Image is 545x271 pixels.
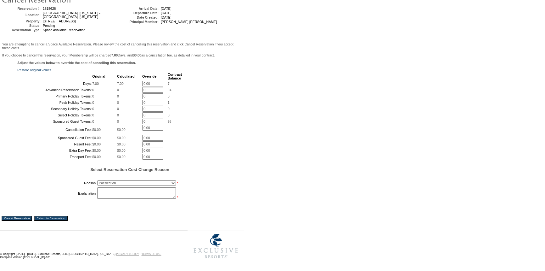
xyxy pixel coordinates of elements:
[18,154,92,160] td: Transport Fee:
[117,94,119,98] span: 0
[117,82,124,85] span: 7.00
[43,28,85,32] span: Space Available Reservation
[17,68,51,72] a: Restore original values
[111,53,118,57] b: 7.00
[168,94,170,98] span: 0
[3,19,41,23] td: Property:
[18,179,97,187] td: Reason:
[17,167,242,172] h5: Select Reservation Cost Change Reason
[92,82,99,85] span: 7.00
[18,141,92,147] td: Resort Fee:
[168,82,170,85] span: 7
[92,128,101,132] span: $0.00
[18,106,92,112] td: Secondary Holiday Tokens:
[18,81,92,86] td: Days:
[117,142,126,146] span: $0.00
[18,187,97,199] td: Explanation:
[18,93,92,99] td: Primary Holiday Tokens:
[43,19,76,23] span: [STREET_ADDRESS]
[117,88,119,92] span: 0
[142,74,156,78] b: Override
[161,15,171,19] span: [DATE]
[18,148,92,153] td: Extra Day Fee:
[2,42,242,50] p: You are attempting to cancel a Space Available Reservation. Please review the cost of cancelling ...
[43,7,56,10] span: 1818626
[18,100,92,105] td: Peak Holiday Tokens:
[168,120,171,123] span: 98
[92,113,94,117] span: 0
[92,142,101,146] span: $0.00
[92,120,94,123] span: 0
[2,216,32,221] input: Cancel Reservation
[117,136,126,140] span: $0.00
[168,73,182,80] b: Contract Balance
[43,24,55,27] span: Pending
[116,252,139,256] a: PRIVACY POLICY
[92,136,101,140] span: $0.00
[168,101,170,104] span: 1
[18,125,92,134] td: Cancellation Fee:
[168,113,170,117] span: 0
[2,53,242,57] p: If you choose to cancel this reservation, your Membership will be charged Days, and as a cancella...
[161,7,171,10] span: [DATE]
[92,88,94,92] span: 0
[92,155,101,159] span: $0.00
[161,11,171,15] span: [DATE]
[168,88,171,92] span: 94
[18,87,92,93] td: Advanced Reservation Tokens:
[117,113,119,117] span: 0
[3,7,41,10] td: Reservation #:
[121,11,159,15] td: Departure Date:
[18,135,92,141] td: Sponsored Guest Fee:
[43,11,100,19] span: [GEOGRAPHIC_DATA], [US_STATE] - [GEOGRAPHIC_DATA], [US_STATE]
[34,216,68,221] input: Return to Reservation
[168,107,170,111] span: 0
[188,230,244,262] img: Exclusive Resorts
[161,20,217,24] span: [PERSON_NAME] [PERSON_NAME]
[117,101,119,104] span: 0
[3,28,41,32] td: Reservation Type:
[133,53,141,57] b: $0.00
[92,94,94,98] span: 0
[121,7,159,10] td: Arrival Date:
[117,74,135,78] b: Calculated
[117,155,126,159] span: $0.00
[117,128,126,132] span: $0.00
[117,120,119,123] span: 0
[92,101,94,104] span: 0
[92,74,105,78] b: Original
[142,252,161,256] a: TERMS OF USE
[18,119,92,124] td: Sponsored Guest Tokens:
[92,107,94,111] span: 0
[121,15,159,19] td: Date Created:
[17,61,136,65] b: Adjust the values below to override the cost of cancelling this reservation.
[117,149,126,152] span: $0.00
[3,24,41,27] td: Status:
[18,112,92,118] td: Select Holiday Tokens:
[92,149,101,152] span: $0.00
[117,107,119,111] span: 0
[3,11,41,19] td: Location:
[121,20,159,24] td: Principal Member:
